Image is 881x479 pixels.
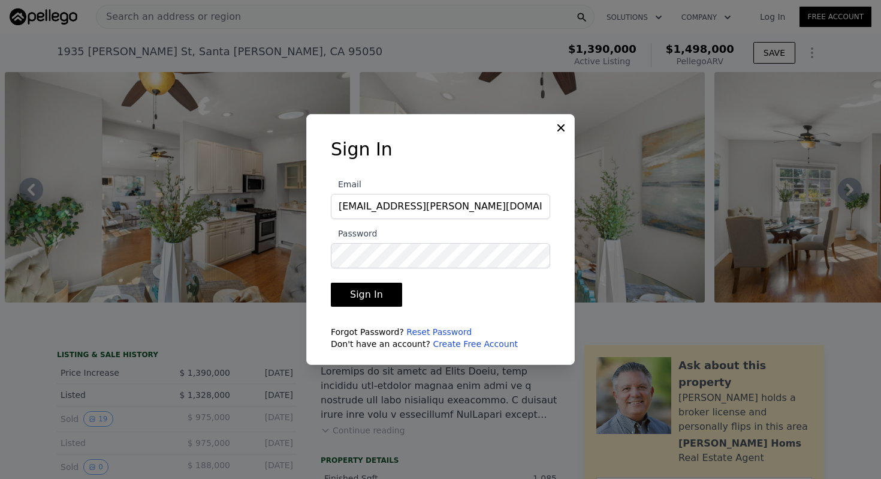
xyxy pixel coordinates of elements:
input: Password [331,243,550,268]
span: Email [331,179,361,189]
span: Password [331,229,377,238]
h3: Sign In [331,139,550,160]
button: Sign In [331,283,402,307]
div: Forgot Password? Don't have an account? [331,326,550,350]
a: Reset Password [406,327,472,337]
input: Email [331,194,550,219]
a: Create Free Account [433,339,518,349]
